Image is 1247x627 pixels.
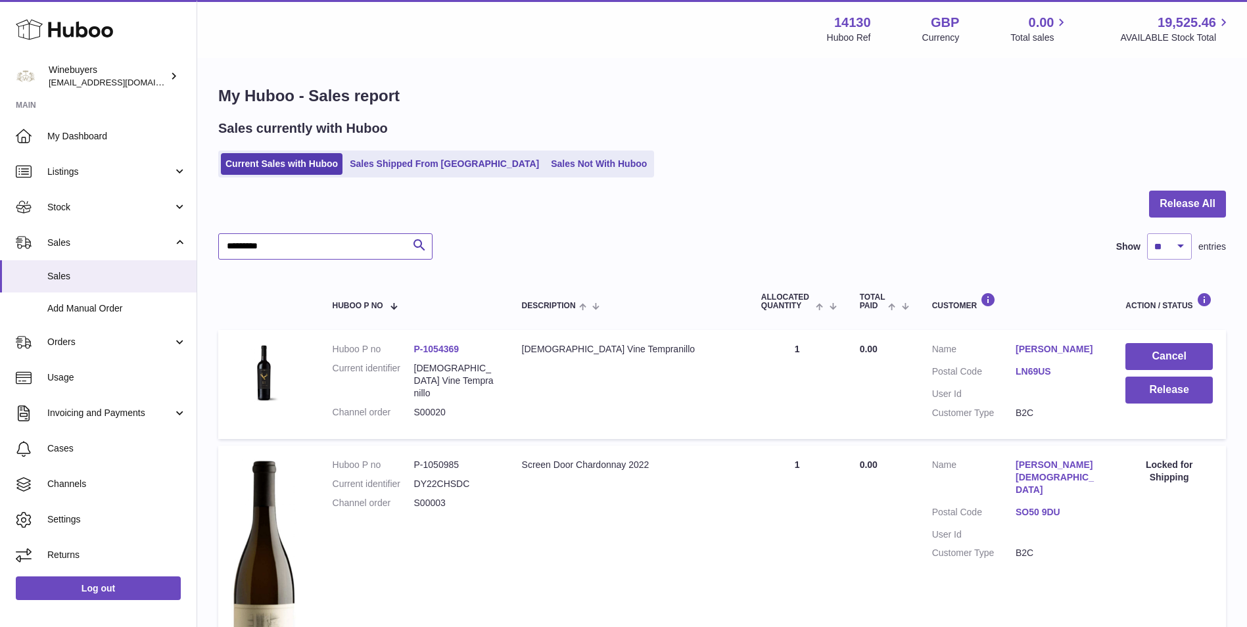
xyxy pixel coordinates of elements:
a: Current Sales with Huboo [221,153,342,175]
span: Channels [47,478,187,490]
dd: S00003 [414,497,496,509]
span: Returns [47,549,187,561]
strong: GBP [931,14,959,32]
span: 19,525.46 [1158,14,1216,32]
span: Total sales [1010,32,1069,44]
span: Stock [47,201,173,214]
dt: Current identifier [333,362,414,400]
span: entries [1198,241,1226,253]
h1: My Huboo - Sales report [218,85,1226,106]
a: Log out [16,576,181,600]
span: Sales [47,270,187,283]
a: 0.00 Total sales [1010,14,1069,44]
span: Orders [47,336,173,348]
a: [PERSON_NAME] [1016,343,1099,356]
span: Cases [47,442,187,455]
span: [EMAIL_ADDRESS][DOMAIN_NAME] [49,77,193,87]
span: 0.00 [1029,14,1054,32]
a: LN69US [1016,365,1099,378]
span: My Dashboard [47,130,187,143]
span: Invoicing and Payments [47,407,173,419]
dt: Customer Type [932,547,1016,559]
button: Release [1125,377,1213,404]
strong: 14130 [834,14,871,32]
dd: [DEMOGRAPHIC_DATA] Vine Tempranillo [414,362,496,400]
span: Settings [47,513,187,526]
dd: B2C [1016,547,1099,559]
dt: Huboo P no [333,343,414,356]
a: Sales Not With Huboo [546,153,651,175]
span: 0.00 [860,344,878,354]
div: Customer [932,292,1100,310]
a: 19,525.46 AVAILABLE Stock Total [1120,14,1231,44]
dt: User Id [932,528,1016,541]
dt: User Id [932,388,1016,400]
div: Currency [922,32,960,44]
span: AVAILABLE Stock Total [1120,32,1231,44]
dd: S00020 [414,406,496,419]
img: internalAdmin-14130@internal.huboo.com [16,66,35,86]
span: Listings [47,166,173,178]
span: 0.00 [860,459,878,470]
button: Release All [1149,191,1226,218]
dt: Postal Code [932,365,1016,381]
h2: Sales currently with Huboo [218,120,388,137]
dt: Channel order [333,406,414,419]
td: 1 [748,330,847,439]
a: Sales Shipped From [GEOGRAPHIC_DATA] [345,153,544,175]
label: Show [1116,241,1141,253]
span: Sales [47,237,173,249]
a: SO50 9DU [1016,506,1099,519]
dd: P-1050985 [414,459,496,471]
span: ALLOCATED Quantity [761,293,812,310]
div: Huboo Ref [827,32,871,44]
div: Locked for Shipping [1125,459,1213,484]
div: [DEMOGRAPHIC_DATA] Vine Tempranillo [522,343,735,356]
dt: Current identifier [333,478,414,490]
button: Cancel [1125,343,1213,370]
div: Screen Door Chardonnay 2022 [522,459,735,471]
dd: B2C [1016,407,1099,419]
dt: Name [932,343,1016,359]
a: P-1054369 [414,344,459,354]
a: [PERSON_NAME][DEMOGRAPHIC_DATA] [1016,459,1099,496]
span: Total paid [860,293,885,310]
div: Action / Status [1125,292,1213,310]
span: Description [522,302,576,310]
dt: Name [932,459,1016,499]
span: Usage [47,371,187,384]
dt: Postal Code [932,506,1016,522]
dt: Huboo P no [333,459,414,471]
img: 1755000930.jpg [231,343,297,409]
dt: Customer Type [932,407,1016,419]
dd: DY22CHSDC [414,478,496,490]
span: Add Manual Order [47,302,187,315]
div: Winebuyers [49,64,167,89]
span: Huboo P no [333,302,383,310]
dt: Channel order [333,497,414,509]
